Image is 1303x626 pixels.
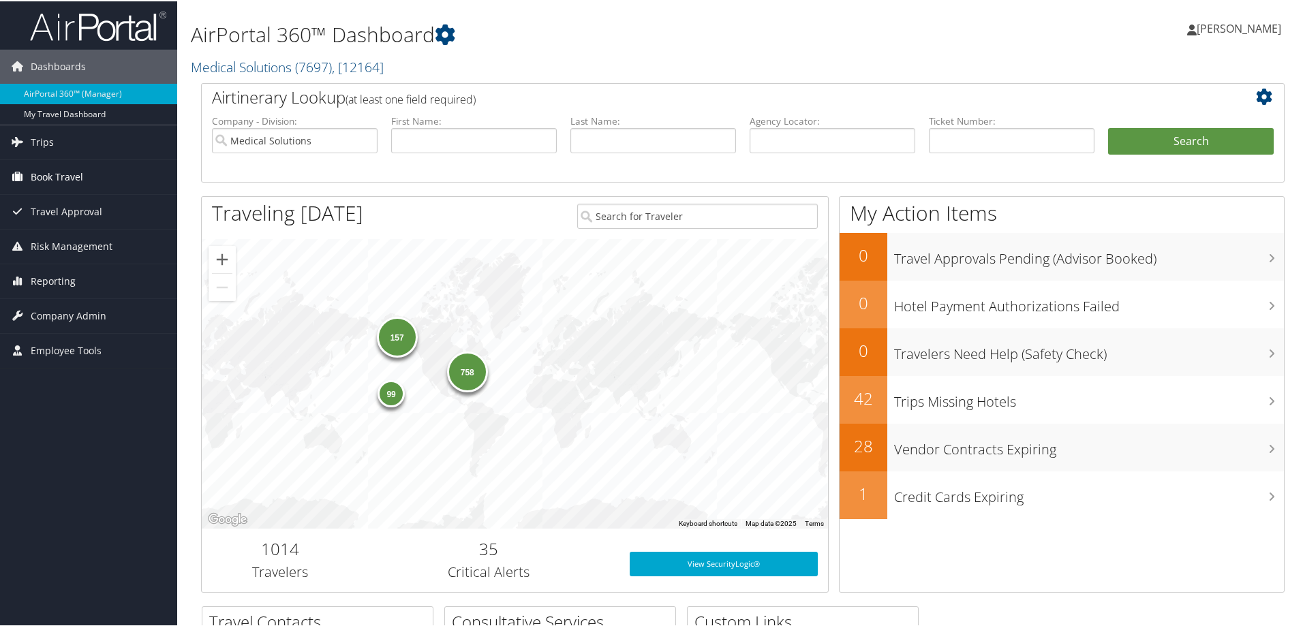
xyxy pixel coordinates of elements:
[209,272,236,300] button: Zoom out
[391,113,557,127] label: First Name:
[369,561,609,580] h3: Critical Alerts
[577,202,818,228] input: Search for Traveler
[929,113,1094,127] label: Ticket Number:
[31,193,102,228] span: Travel Approval
[840,338,887,361] h2: 0
[209,245,236,272] button: Zoom in
[840,422,1284,470] a: 28Vendor Contracts Expiring
[840,198,1284,226] h1: My Action Items
[31,298,106,332] span: Company Admin
[31,48,86,82] span: Dashboards
[205,510,250,527] img: Google
[840,433,887,456] h2: 28
[840,232,1284,279] a: 0Travel Approvals Pending (Advisor Booked)
[31,159,83,193] span: Book Travel
[840,481,887,504] h2: 1
[30,9,166,41] img: airportal-logo.png
[346,91,476,106] span: (at least one field required)
[205,510,250,527] a: Open this area in Google Maps (opens a new window)
[570,113,736,127] label: Last Name:
[840,279,1284,327] a: 0Hotel Payment Authorizations Failed
[212,536,348,559] h2: 1014
[894,432,1284,458] h3: Vendor Contracts Expiring
[295,57,332,75] span: ( 7697 )
[212,84,1184,108] h2: Airtinerary Lookup
[31,228,112,262] span: Risk Management
[212,198,363,226] h1: Traveling [DATE]
[376,315,417,356] div: 157
[446,350,487,391] div: 758
[894,480,1284,505] h3: Credit Cards Expiring
[805,518,824,526] a: Terms (opens in new tab)
[212,113,378,127] label: Company - Division:
[1187,7,1295,48] a: [PERSON_NAME]
[840,327,1284,375] a: 0Travelers Need Help (Safety Check)
[840,375,1284,422] a: 42Trips Missing Hotels
[840,242,887,266] h2: 0
[840,470,1284,518] a: 1Credit Cards Expiring
[840,386,887,409] h2: 42
[894,384,1284,410] h3: Trips Missing Hotels
[369,536,609,559] h2: 35
[630,550,818,575] a: View SecurityLogic®
[212,561,348,580] h3: Travelers
[746,518,797,526] span: Map data ©2025
[894,289,1284,315] h3: Hotel Payment Authorizations Failed
[840,290,887,313] h2: 0
[191,57,384,75] a: Medical Solutions
[378,378,405,405] div: 99
[31,124,54,158] span: Trips
[332,57,384,75] span: , [ 12164 ]
[31,332,102,366] span: Employee Tools
[679,518,737,527] button: Keyboard shortcuts
[31,263,76,297] span: Reporting
[191,19,927,48] h1: AirPortal 360™ Dashboard
[1108,127,1274,154] button: Search
[750,113,915,127] label: Agency Locator:
[894,337,1284,362] h3: Travelers Need Help (Safety Check)
[894,241,1284,267] h3: Travel Approvals Pending (Advisor Booked)
[1197,20,1281,35] span: [PERSON_NAME]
